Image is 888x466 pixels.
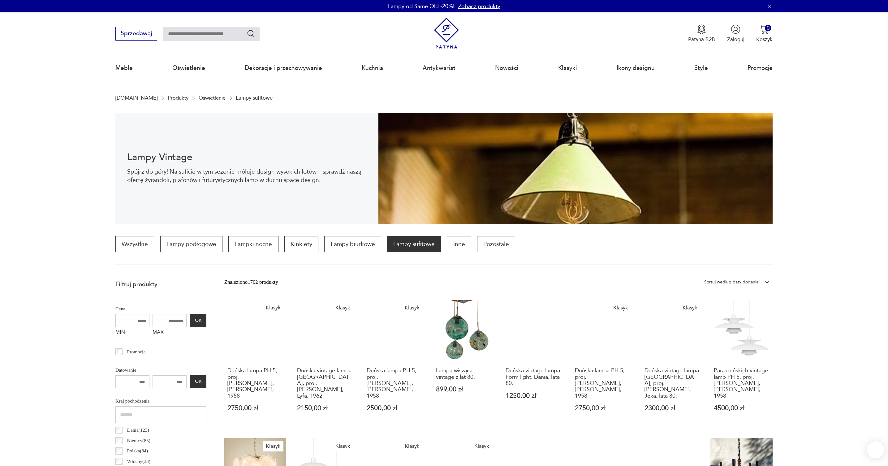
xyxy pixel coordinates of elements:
label: MAX [153,327,187,339]
a: KlasykDuńska vintage lampa Verona, proj. Kurt Wiborg, Jeka, lata 80.Duńska vintage lampa [GEOGRAP... [641,300,703,426]
a: Lampy podłogowe [160,236,222,252]
p: Lampy od Same Old -20%! [388,2,455,10]
h1: Lampy Vintage [127,153,366,162]
p: 2750,00 zł [227,405,283,412]
a: Sprzedawaj [115,32,157,37]
a: Lampy sufitowe [387,236,441,252]
p: Włochy ( 33 ) [127,457,150,465]
button: Zaloguj [727,24,744,43]
a: Oświetlenie [199,95,226,101]
h3: Duńska vintage lampa Form light, Dania, lata 80. [506,368,561,386]
h3: Duńska vintage lampa [GEOGRAPHIC_DATA], proj. [PERSON_NAME], Jeka, lata 80. [644,368,700,399]
a: Nowości [495,54,518,82]
img: Ikona medalu [697,24,706,34]
p: Koszyk [756,36,773,43]
p: Cena [115,305,206,313]
div: Znaleziono 1702 produkty [224,278,278,286]
a: Dekoracje i przechowywanie [245,54,322,82]
h3: Lampa wisząca vintage z lat 80. [436,368,491,380]
a: Lampa wisząca vintage z lat 80.Lampa wisząca vintage z lat 80.899,00 zł [433,300,495,426]
a: Ikona medaluPatyna B2B [688,24,715,43]
p: Filtruj produkty [115,280,206,288]
h3: Duńska lampa PH 5, proj. [PERSON_NAME], [PERSON_NAME], 1958 [227,368,283,399]
a: Produkty [168,95,188,101]
p: Spójrz do góry! Na suficie w tym sezonie króluje design wysokich lotów – sprawdź naszą ofertę żyr... [127,168,366,184]
a: Meble [115,54,133,82]
iframe: Smartsupp widget button [867,441,884,459]
p: Zaloguj [727,36,744,43]
button: 0Koszyk [756,24,773,43]
a: Para duńskich vintage lamp PH 5, proj. Poul Henningsen, Louis Poulsen, 1958Para duńskich vintage ... [710,300,773,426]
h3: Duńska lampa PH 5, proj. [PERSON_NAME], [PERSON_NAME], 1958 [367,368,422,399]
a: Inne [447,236,471,252]
div: Sortuj według daty dodania [704,278,758,286]
h3: Duńska vintage lampa [GEOGRAPHIC_DATA], proj. [PERSON_NAME], Lyfa, 1962 [297,368,352,399]
button: OK [190,375,206,388]
a: KlasykDuńska vintage lampa Verona, proj. Svend Middelboe, Lyfa, 1962Duńska vintage lampa [GEOGRAP... [294,300,356,426]
div: 0 [765,25,771,31]
a: Kinkiety [284,236,318,252]
a: Lampki nocne [228,236,278,252]
p: 4500,00 zł [714,405,769,412]
p: Promocja [127,348,146,356]
p: 2750,00 zł [575,405,630,412]
p: Datowanie [115,366,206,374]
a: Lampy biurkowe [324,236,381,252]
a: Kuchnia [362,54,383,82]
a: Klasyki [558,54,577,82]
a: Oświetlenie [172,54,205,82]
p: Dania ( 123 ) [127,426,149,434]
h3: Duńska lampa PH 5, proj. [PERSON_NAME], [PERSON_NAME], 1958 [575,368,630,399]
a: KlasykDuńska lampa PH 5, proj. Poul Henningsen, Louis Poulsen, 1958Duńska lampa PH 5, proj. [PERS... [571,300,634,426]
label: MIN [115,327,149,339]
p: Lampy sufitowe [236,95,273,101]
h3: Para duńskich vintage lamp PH 5, proj. [PERSON_NAME], [PERSON_NAME], 1958 [714,368,769,399]
p: 899,00 zł [436,386,491,393]
p: Niemcy ( 85 ) [127,437,150,445]
a: Ikony designu [617,54,655,82]
p: Kraj pochodzenia [115,397,206,405]
a: Promocje [748,54,773,82]
img: Lampy sufitowe w stylu vintage [378,113,773,224]
p: 2500,00 zł [367,405,422,412]
p: 2150,00 zł [297,405,352,412]
a: Pozostałe [477,236,515,252]
button: Sprzedawaj [115,27,157,41]
img: Patyna - sklep z meblami i dekoracjami vintage [431,18,462,49]
img: Ikonka użytkownika [731,24,740,34]
p: Polska ( 84 ) [127,447,148,455]
a: [DOMAIN_NAME] [115,95,157,101]
a: Wszystkie [115,236,154,252]
p: 2300,00 zł [644,405,700,412]
a: Zobacz produkty [458,2,500,10]
p: Patyna B2B [688,36,715,43]
a: KlasykDuńska lampa PH 5, proj. Poul Henningsen, Louis Poulsen, 1958Duńska lampa PH 5, proj. [PERS... [363,300,425,426]
a: Duńska vintage lampa Form light, Dania, lata 80.Duńska vintage lampa Form light, Dania, lata 80.1... [502,300,564,426]
button: Patyna B2B [688,24,715,43]
button: OK [190,314,206,327]
a: KlasykDuńska lampa PH 5, proj. Poul Henningsen, Louis Poulsen, 1958Duńska lampa PH 5, proj. [PERS... [224,300,287,426]
a: Antykwariat [423,54,455,82]
img: Ikona koszyka [760,24,769,34]
button: Szukaj [247,29,256,38]
a: Style [694,54,708,82]
p: 1250,00 zł [506,393,561,399]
